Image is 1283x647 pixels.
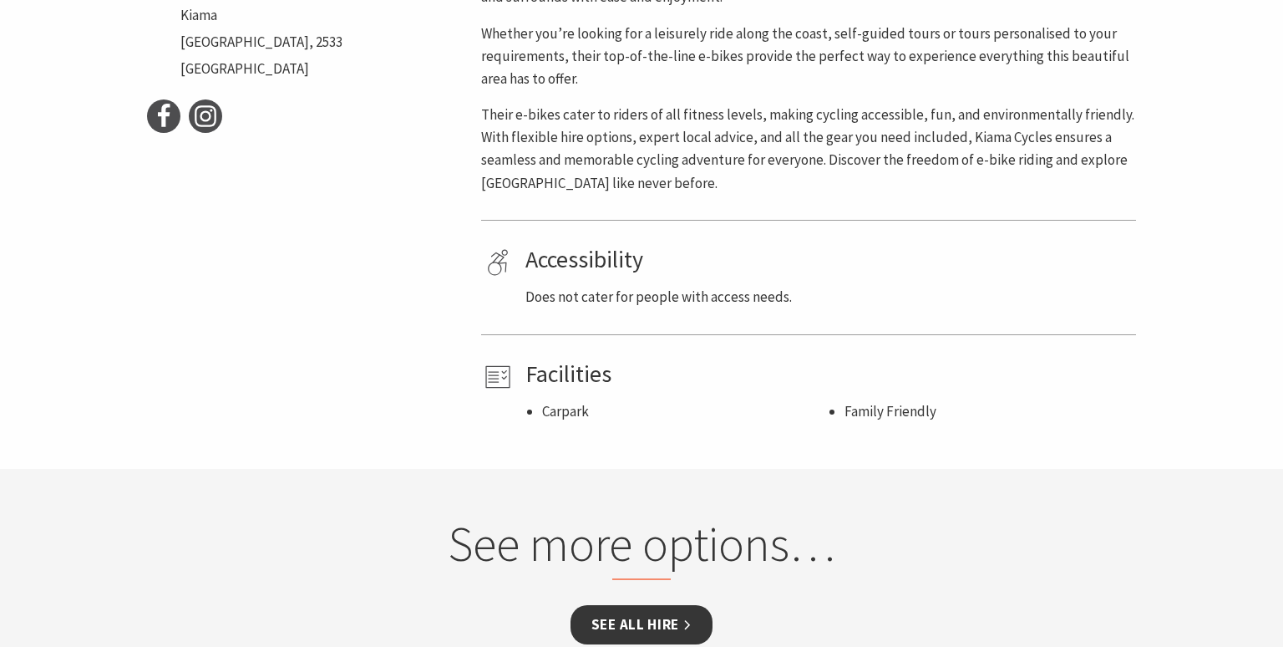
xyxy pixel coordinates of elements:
[525,286,1130,308] p: Does not cater for people with access needs.
[180,31,412,53] li: [GEOGRAPHIC_DATA], 2533
[525,246,1130,274] h4: Accessibility
[323,515,961,580] h2: See more options…
[542,400,828,423] li: Carpark
[180,58,412,80] li: [GEOGRAPHIC_DATA]
[571,605,712,644] a: See all Hire
[481,104,1136,195] p: Their e-bikes cater to riders of all fitness levels, making cycling accessible, fun, and environm...
[180,4,412,27] li: Kiama
[525,360,1130,389] h4: Facilities
[844,400,1130,423] li: Family Friendly
[481,23,1136,91] p: Whether you’re looking for a leisurely ride along the coast, self-guided tours or tours personali...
